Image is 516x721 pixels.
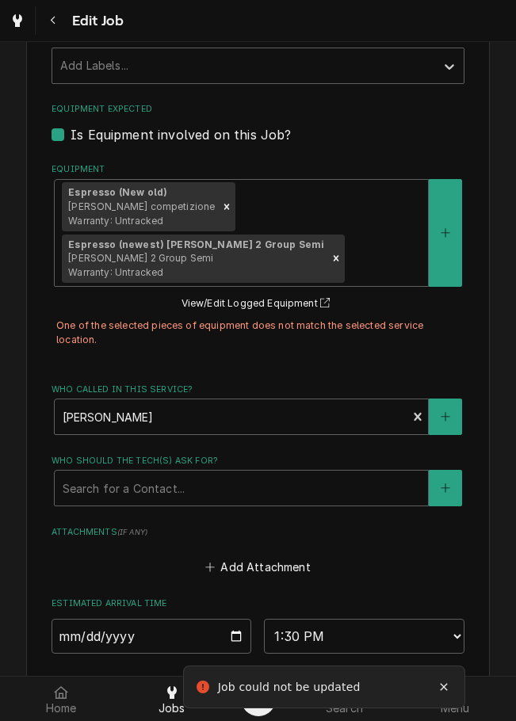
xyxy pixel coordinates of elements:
[68,186,167,198] strong: Espresso (New old)
[52,103,464,143] div: Equipment Expected
[159,702,185,715] span: Jobs
[179,294,338,314] button: View/Edit Logged Equipment
[218,679,363,696] div: Job could not be updated
[52,314,464,353] div: Field Errors
[117,680,227,718] a: Jobs
[52,526,464,539] label: Attachments
[327,235,345,284] div: Remove [object Object]
[52,103,464,116] label: Equipment Expected
[52,597,464,654] div: Estimated Arrival Time
[52,163,464,176] label: Equipment
[6,680,116,718] a: Home
[67,10,124,32] span: Edit Job
[429,179,462,287] button: Create New Equipment
[441,702,470,715] span: Menu
[52,619,251,654] input: Date
[264,619,464,654] select: Time Select
[429,399,462,435] button: Create New Contact
[68,252,213,278] span: [PERSON_NAME] 2 Group Semi Warranty: Untracked
[68,238,324,250] strong: Espresso (newest) [PERSON_NAME] 2 Group Semi
[441,411,450,422] svg: Create New Contact
[429,470,462,506] button: Create New Contact
[46,702,77,715] span: Home
[52,455,464,467] label: Who should the tech(s) ask for?
[52,383,464,396] label: Who called in this service?
[52,597,464,610] label: Estimated Arrival Time
[3,6,32,35] a: Go to Jobs
[52,455,464,506] div: Who should the tech(s) ask for?
[68,200,215,227] span: [PERSON_NAME] competizione Warranty: Untracked
[52,526,464,578] div: Attachments
[326,702,363,715] span: Search
[52,32,464,83] div: Labels
[441,227,450,238] svg: Create New Equipment
[52,163,464,364] div: Equipment
[203,556,314,578] button: Add Attachment
[218,182,235,231] div: Remove [object Object]
[39,6,67,35] button: Navigate back
[52,383,464,435] div: Who called in this service?
[71,125,291,144] label: Is Equipment involved on this Job?
[117,528,147,536] span: ( if any )
[441,483,450,494] svg: Create New Contact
